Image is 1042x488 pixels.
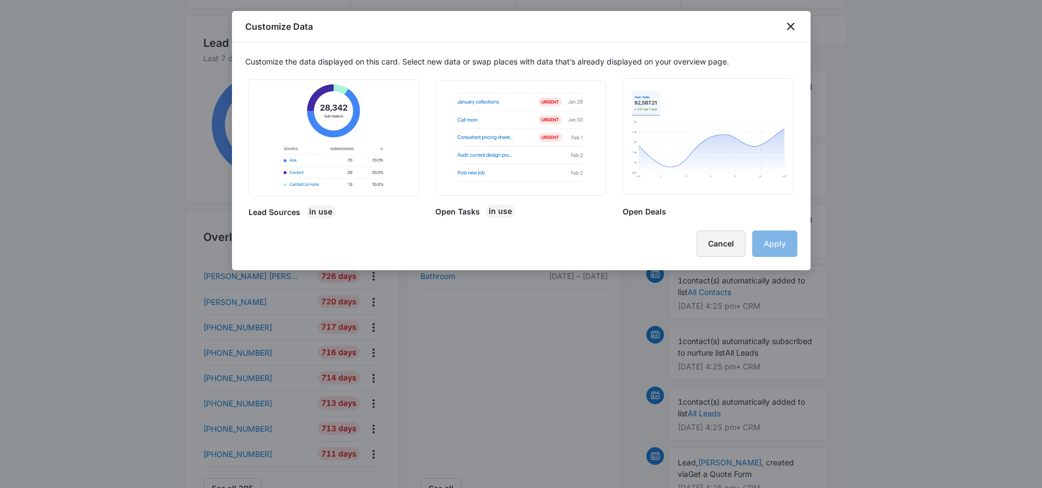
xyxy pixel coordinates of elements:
[784,20,797,33] button: close
[485,205,515,218] div: In Use
[438,81,604,195] img: a table with a list of tasks
[306,205,336,218] div: In Use
[625,79,791,194] img: image of an area chart in a light blue color
[623,206,666,217] h2: Open Deals
[245,56,797,67] p: Customize the data displayed on this card. Select new data or swap places with data that’s alread...
[249,206,300,218] h2: Lead Sources
[435,206,480,217] h2: Open Tasks
[697,230,746,257] button: Cancel
[251,80,417,196] img: a pie chart and a table with the top 3 lead sources
[245,20,313,33] h1: Customize Data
